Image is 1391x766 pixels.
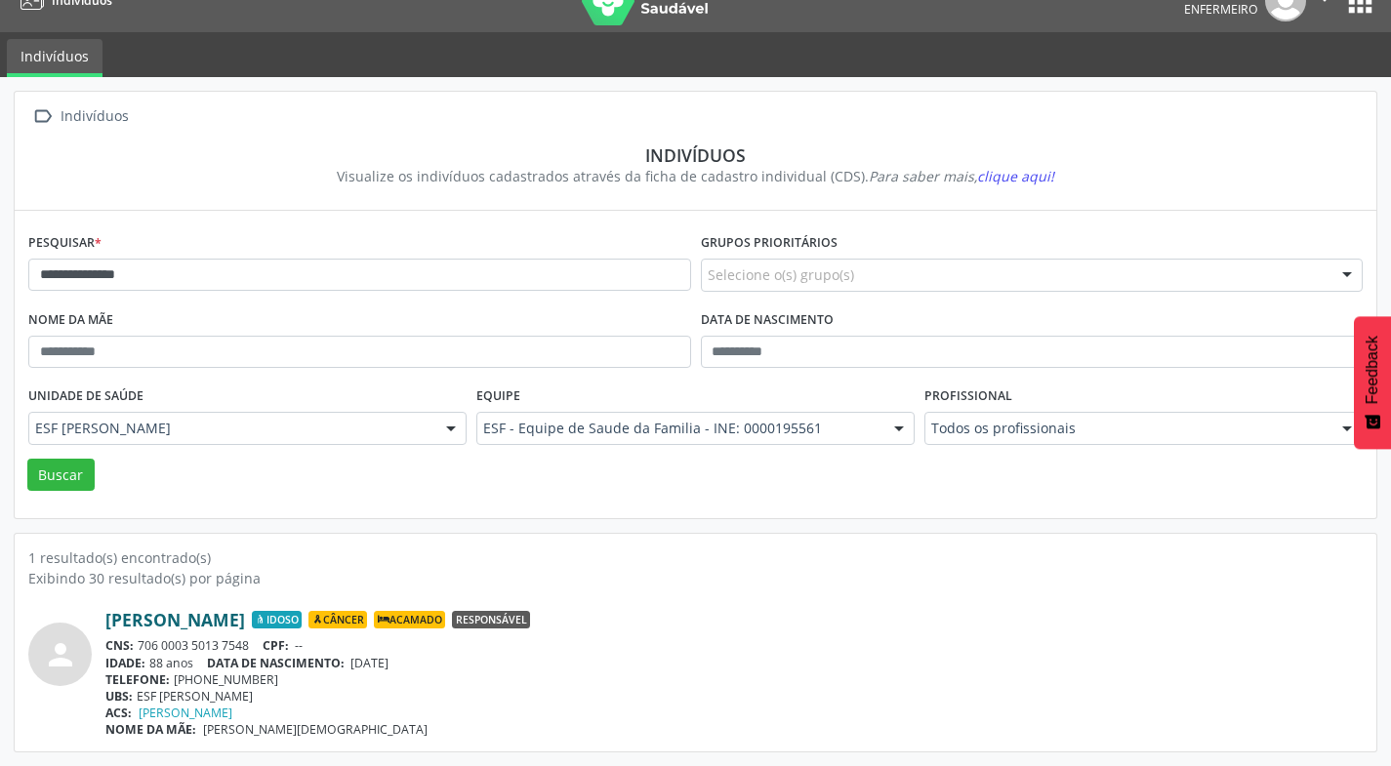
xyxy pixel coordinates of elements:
[28,102,57,131] i: 
[57,102,132,131] div: Indivíduos
[28,568,1363,588] div: Exibindo 30 resultado(s) por página
[105,637,134,654] span: CNS:
[203,721,428,738] span: [PERSON_NAME][DEMOGRAPHIC_DATA]
[708,264,854,285] span: Selecione o(s) grupo(s)
[931,419,1323,438] span: Todos os profissionais
[28,382,143,412] label: Unidade de saúde
[924,382,1012,412] label: Profissional
[105,609,245,630] a: [PERSON_NAME]
[28,305,113,336] label: Nome da mãe
[1364,336,1381,404] span: Feedback
[35,419,427,438] span: ESF [PERSON_NAME]
[977,167,1054,185] span: clique aqui!
[42,144,1349,166] div: Indivíduos
[42,166,1349,186] div: Visualize os indivíduos cadastrados através da ficha de cadastro individual (CDS).
[105,721,196,738] span: NOME DA MÃE:
[452,611,530,628] span: Responsável
[476,382,520,412] label: Equipe
[105,688,133,705] span: UBS:
[7,39,102,77] a: Indivíduos
[28,228,102,259] label: Pesquisar
[1184,1,1258,18] span: Enfermeiro
[207,655,345,671] span: DATA DE NASCIMENTO:
[374,611,445,628] span: Acamado
[701,228,838,259] label: Grupos prioritários
[263,637,289,654] span: CPF:
[105,637,1363,654] div: 706 0003 5013 7548
[1354,316,1391,449] button: Feedback - Mostrar pesquisa
[43,637,78,672] i: person
[869,167,1054,185] i: Para saber mais,
[139,705,232,721] a: [PERSON_NAME]
[105,655,145,671] span: IDADE:
[28,547,1363,568] div: 1 resultado(s) encontrado(s)
[105,655,1363,671] div: 88 anos
[350,655,389,671] span: [DATE]
[105,688,1363,705] div: ESF [PERSON_NAME]
[105,671,170,688] span: TELEFONE:
[308,611,367,628] span: Câncer
[105,671,1363,688] div: [PHONE_NUMBER]
[483,419,875,438] span: ESF - Equipe de Saude da Familia - INE: 0000195561
[105,705,132,721] span: ACS:
[295,637,303,654] span: --
[252,611,302,628] span: Idoso
[701,305,834,336] label: Data de nascimento
[27,459,95,492] button: Buscar
[28,102,132,131] a:  Indivíduos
